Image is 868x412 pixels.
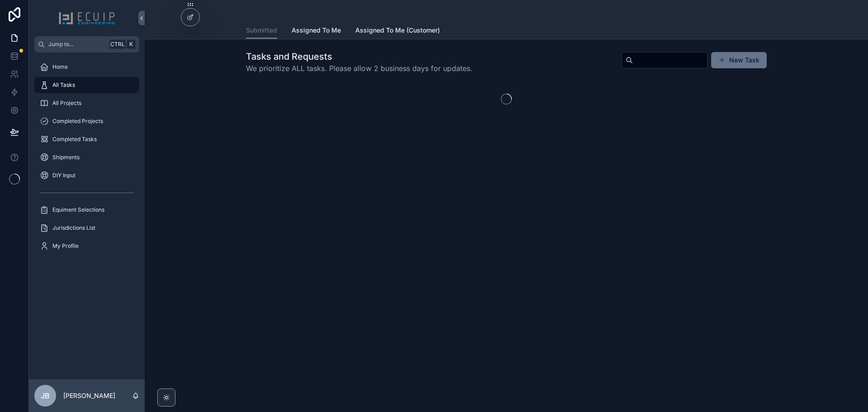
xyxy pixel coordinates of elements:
[246,26,277,35] span: Submitted
[52,172,75,179] span: DIY Input
[355,22,440,40] a: Assigned To Me (Customer)
[63,391,115,400] p: [PERSON_NAME]
[34,167,139,184] a: DIY Input
[52,206,104,213] span: Equiment Selections
[34,36,139,52] button: Jump to...CtrlK
[52,154,80,161] span: Shipments
[34,113,139,129] a: Completed Projects
[34,202,139,218] a: Equiment Selections
[292,22,341,40] a: Assigned To Me
[355,26,440,35] span: Assigned To Me (Customer)
[29,52,145,266] div: scrollable content
[52,118,103,125] span: Completed Projects
[52,242,79,250] span: My Profile
[58,11,115,25] img: App logo
[34,131,139,147] a: Completed Tasks
[34,59,139,75] a: Home
[48,41,106,48] span: Jump to...
[34,95,139,111] a: All Projects
[52,99,81,107] span: All Projects
[34,238,139,254] a: My Profile
[52,81,75,89] span: All Tasks
[246,50,472,63] h1: Tasks and Requests
[41,390,50,401] span: JB
[711,52,767,68] button: New Task
[52,136,97,143] span: Completed Tasks
[127,41,135,48] span: K
[246,22,277,39] a: Submitted
[109,40,126,49] span: Ctrl
[52,63,68,71] span: Home
[34,149,139,166] a: Shipments
[292,26,341,35] span: Assigned To Me
[34,77,139,93] a: All Tasks
[246,63,472,74] span: We prioritize ALL tasks. Please allow 2 business days for updates.
[34,220,139,236] a: Jurisdictions List
[52,224,95,232] span: Jurisdictions List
